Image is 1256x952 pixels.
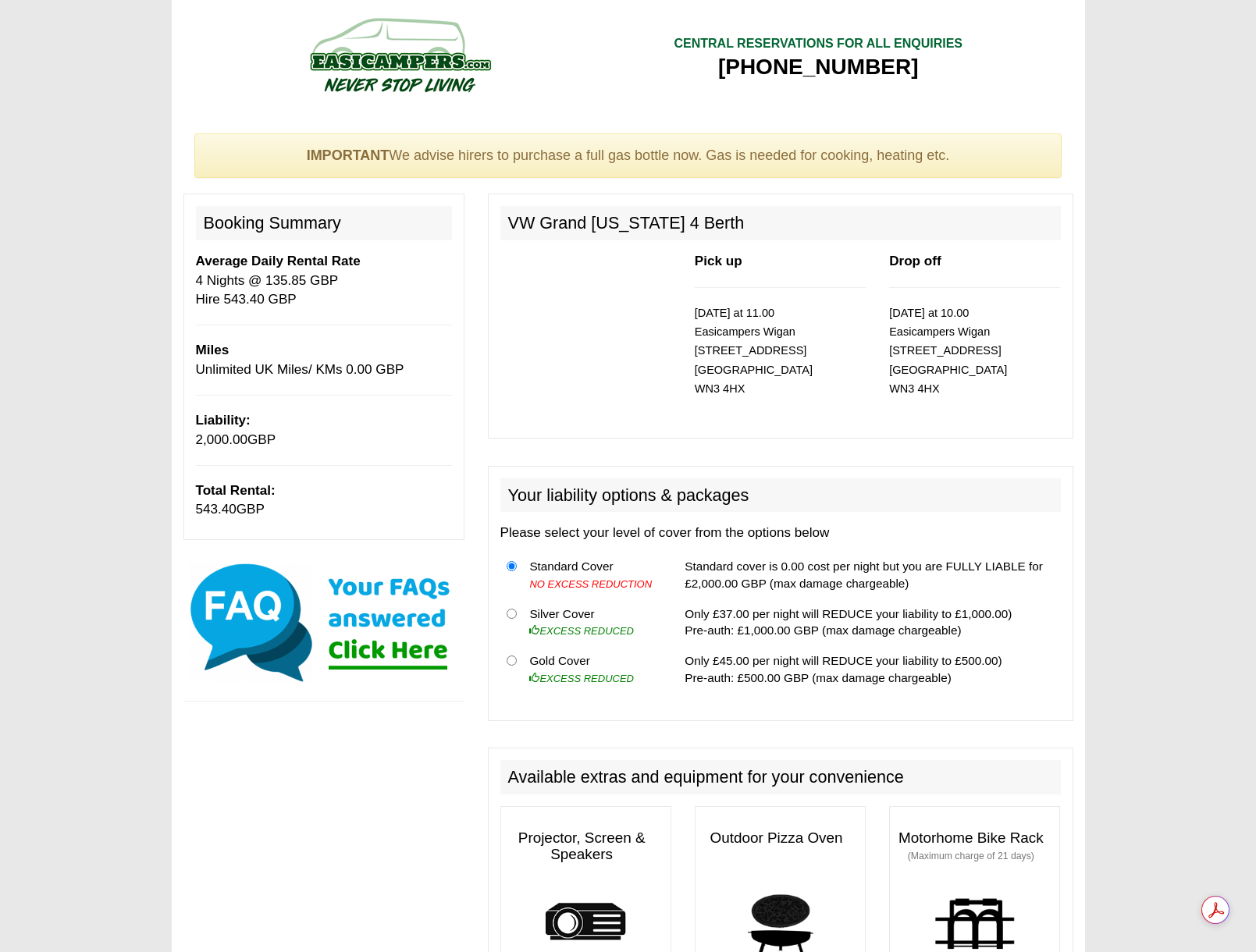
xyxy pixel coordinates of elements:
i: EXCESS REDUCED [529,673,634,684]
h2: VW Grand [US_STATE] 4 Berth [500,206,1061,240]
span: 543.40 [196,502,237,517]
td: Gold Cover [523,646,662,693]
i: NO EXCESS REDUCTION [529,578,652,590]
b: Pick up [695,254,742,268]
div: We advise hirers to purchase a full gas bottle now. Gas is needed for cooking, heating etc. [194,133,1062,179]
span: 2,000.00 [196,432,248,447]
p: Please select your level of cover from the options below [500,524,1061,542]
i: EXCESS REDUCED [529,625,634,637]
h2: Booking Summary [196,206,452,240]
div: CENTRAL RESERVATIONS FOR ALL ENQUIRIES [674,35,962,53]
small: (Maximum charge of 21 days) [908,851,1034,861]
p: Unlimited UK Miles/ KMs 0.00 GBP [196,341,452,379]
td: Only £45.00 per night will REDUCE your liability to £500.00) Pre-auth: £500.00 GBP (max damage ch... [678,646,1060,693]
b: Total Rental: [196,483,276,498]
h2: Available extras and equipment for your convenience [500,760,1061,794]
h2: Your liability options & packages [500,478,1061,513]
div: [PHONE_NUMBER] [674,53,962,81]
h3: Outdoor Pizza Oven [696,822,865,854]
strong: IMPORTANT [307,147,390,163]
td: Standard cover is 0.00 cost per night but you are FULLY LIABLE for £2,000.00 GBP (max damage char... [678,551,1060,599]
img: campers-checkout-logo.png [251,12,548,98]
b: Drop off [889,254,941,268]
p: 4 Nights @ 135.85 GBP Hire 543.40 GBP [196,252,452,309]
td: Silver Cover [523,599,662,646]
b: Average Daily Rental Rate [196,254,361,268]
b: Liability: [196,413,251,428]
small: [DATE] at 10.00 Easicampers Wigan [STREET_ADDRESS] [GEOGRAPHIC_DATA] WN3 4HX [889,307,1007,396]
h3: Motorhome Bike Rack [890,822,1059,871]
td: Only £37.00 per night will REDUCE your liability to £1,000.00) Pre-auth: £1,000.00 GBP (max damag... [678,599,1060,646]
p: GBP [196,411,452,449]
small: [DATE] at 11.00 Easicampers Wigan [STREET_ADDRESS] [GEOGRAPHIC_DATA] WN3 4HX [695,307,813,396]
img: Click here for our most common FAQs [183,560,464,685]
b: Miles [196,343,229,357]
h3: Projector, Screen & Speakers [501,822,671,871]
p: GBP [196,481,452,520]
td: Standard Cover [523,551,662,599]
